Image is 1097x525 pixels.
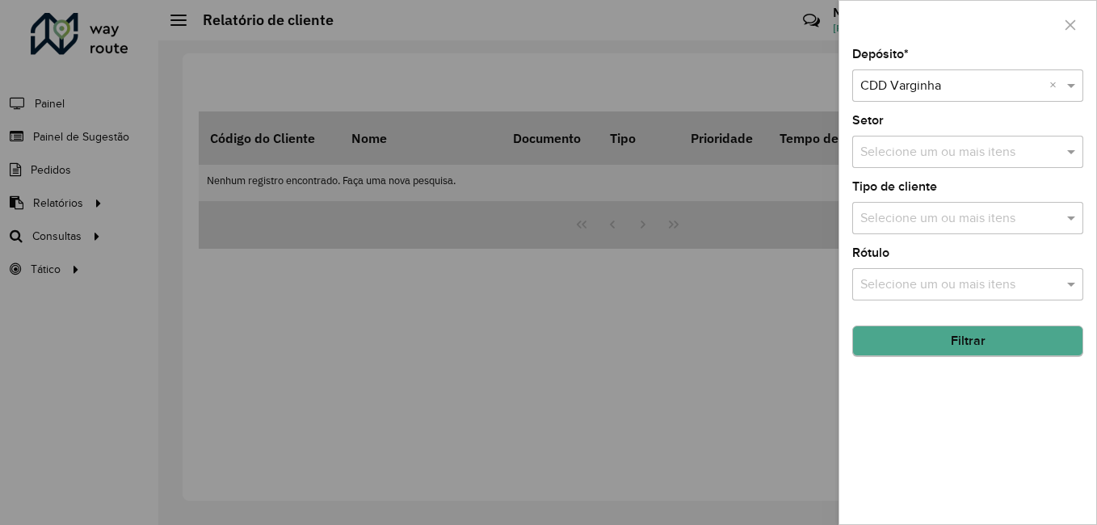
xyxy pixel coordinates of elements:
label: Rótulo [852,243,889,262]
label: Tipo de cliente [852,177,937,196]
label: Depósito [852,44,909,64]
label: Setor [852,111,884,130]
button: Filtrar [852,325,1083,356]
span: Clear all [1049,76,1063,95]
